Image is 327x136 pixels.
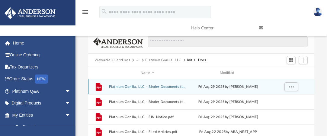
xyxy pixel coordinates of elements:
button: Platnium Gorilla, LLC - Filed Articles.pdf [109,130,187,134]
button: Initial Docs [187,58,207,63]
a: menu [82,12,89,16]
img: User Pic [313,8,322,16]
a: Tax Organizers [4,61,80,73]
button: Add [299,56,308,65]
a: Order StatusNEW [4,73,80,85]
a: Home [4,37,80,49]
button: Platnium Gorilla, LLC - Binder Documents (to be shipped).pdf [109,100,187,104]
span: arrow_drop_down [65,109,77,121]
button: Platnium Gorilla, LLC [146,58,182,63]
div: Fri Aug 22 2025 by ABA_NEST_APP [189,129,267,135]
button: ··· [136,58,140,63]
a: Digital Productsarrow_drop_down [4,97,80,109]
div: id [91,70,106,76]
a: Help Center [187,16,255,40]
input: Search files and folders [148,36,308,48]
button: More options [284,82,298,91]
span: arrow_drop_down [65,97,77,110]
div: Fri Aug 29 2025 by [PERSON_NAME] [189,84,267,90]
a: Platinum Q&Aarrow_drop_down [4,85,80,97]
i: menu [82,8,89,16]
div: Modified [189,70,267,76]
img: Anderson Advisors Platinum Portal [3,7,57,19]
div: Fri Aug 29 2025 by [PERSON_NAME] [189,114,267,120]
button: Platnium Gorilla, LLC - Binder Documents (to be shipped) - DocuSigned.pdf [109,85,187,89]
button: Viewable-ClientDocs [95,58,130,63]
button: Platnium Gorilla, LLC - EIN Notice.pdf [109,115,187,119]
div: id [270,70,312,76]
div: Name [108,70,186,76]
button: Switch to Grid View [287,56,296,65]
i: search [101,8,107,15]
div: NEW [35,75,48,84]
a: Online Ordering [4,49,80,61]
span: arrow_drop_down [65,85,77,98]
div: Fri Aug 29 2025 by [PERSON_NAME] [189,99,267,105]
a: Overview [8,121,80,133]
a: My Entitiesarrow_drop_down [4,109,80,121]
